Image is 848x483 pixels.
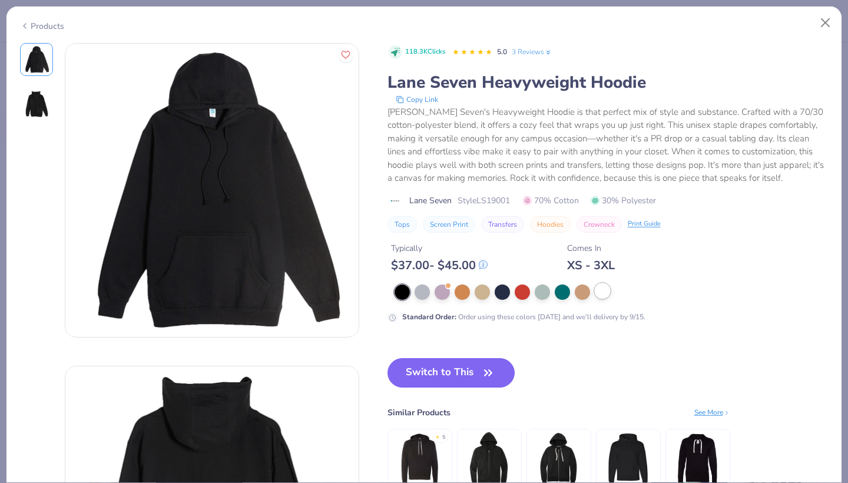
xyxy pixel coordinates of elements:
img: brand logo [387,196,403,206]
img: Front [22,45,51,74]
button: Screen Print [423,216,475,233]
span: 30% Polyester [591,194,656,207]
span: Lane Seven [409,194,452,207]
strong: Standard Order : [402,312,456,322]
button: Crewneck [577,216,622,233]
div: Comes In [567,242,615,254]
button: Tops [387,216,417,233]
div: Similar Products [387,406,450,419]
div: ★ [435,434,440,438]
button: Transfers [481,216,524,233]
div: Order using these colors [DATE] and we’ll delivery by 9/15. [402,312,645,322]
div: XS - 3XL [567,258,615,273]
span: 70% Cotton [523,194,579,207]
div: Products [20,20,64,32]
div: Lane Seven Heavyweight Hoodie [387,71,829,94]
button: Switch to This [387,358,515,388]
button: Hoodies [530,216,571,233]
span: 5.0 [497,47,507,57]
img: Back [22,90,51,118]
button: Like [338,47,353,62]
div: Print Guide [628,219,661,229]
div: [PERSON_NAME] Seven's Heavyweight Hoodie is that perfect mix of style and substance. Crafted with... [387,105,829,185]
a: 3 Reviews [512,47,552,57]
span: Style LS19001 [458,194,510,207]
button: copy to clipboard [392,94,442,105]
span: 118.3K Clicks [405,47,445,57]
img: Front [65,44,359,337]
div: 5.0 Stars [452,43,492,62]
div: 5 [442,434,445,442]
div: $ 37.00 - $ 45.00 [391,258,488,273]
div: See More [694,407,730,418]
div: Typically [391,242,488,254]
button: Close [814,12,837,34]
